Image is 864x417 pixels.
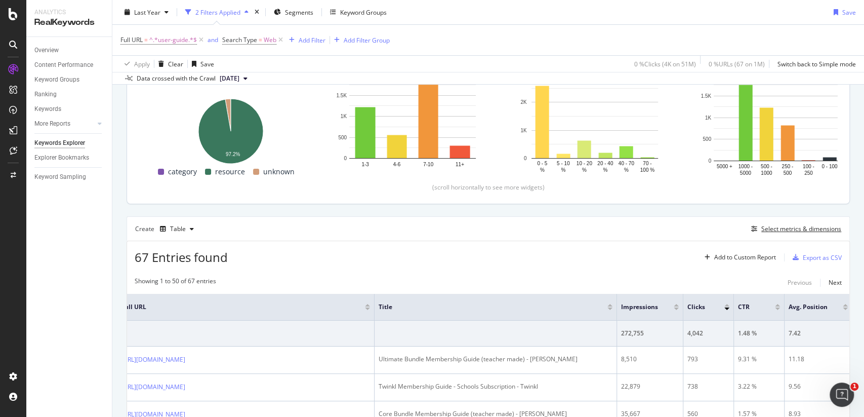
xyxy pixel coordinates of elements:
[34,60,93,70] div: Content Performance
[773,56,856,72] button: Switch back to Simple mode
[621,329,679,338] div: 272,755
[738,302,760,312] span: CTR
[687,355,729,364] div: 793
[121,382,185,392] a: [URL][DOMAIN_NAME]
[379,382,612,391] div: Twinkl Membership Guide - Schools Subscription - Twinkl
[740,170,752,176] text: 5000
[603,167,607,173] text: %
[134,8,160,16] span: Last Year
[698,69,856,178] svg: A chart.
[34,17,104,28] div: RealKeywords
[168,166,197,178] span: category
[263,166,295,178] span: unknown
[703,137,711,142] text: 500
[34,60,105,70] a: Content Performance
[34,138,105,148] a: Keywords Explorer
[830,4,856,20] button: Save
[144,35,148,44] span: =
[34,119,95,129] a: More Reports
[561,167,565,173] text: %
[705,115,712,121] text: 1K
[137,74,216,83] div: Data crossed with the Crawl
[701,93,711,99] text: 1.5K
[789,382,848,391] div: 9.56
[336,93,347,98] text: 1.5K
[154,56,183,72] button: Clear
[34,45,105,56] a: Overview
[540,167,545,173] text: %
[121,302,350,312] span: Full URL
[788,278,812,287] div: Previous
[344,35,390,44] div: Add Filter Group
[34,45,59,56] div: Overview
[789,329,848,338] div: 7.42
[516,69,674,175] svg: A chart.
[634,59,696,68] div: 0 % Clicks ( 4K on 51M )
[423,162,433,167] text: 7-10
[621,302,659,312] span: Impressions
[259,35,262,44] span: =
[216,72,252,85] button: [DATE]
[226,152,240,158] text: 97.2%
[135,277,216,289] div: Showing 1 to 50 of 67 entries
[134,59,150,68] div: Apply
[151,93,309,166] svg: A chart.
[341,113,347,119] text: 1K
[456,162,464,167] text: 11+
[829,277,842,289] button: Next
[783,170,792,176] text: 500
[577,161,593,166] text: 10 - 20
[344,156,347,161] text: 0
[621,382,679,391] div: 22,879
[803,164,814,169] text: 100 -
[34,89,105,100] a: Ranking
[340,8,387,16] div: Keyword Groups
[334,69,491,175] div: A chart.
[788,277,812,289] button: Previous
[270,4,317,20] button: Segments
[379,355,612,364] div: Ultimate Bundle Membership Guide (teacher made) - [PERSON_NAME]
[640,167,654,173] text: 100 %
[34,172,86,182] div: Keyword Sampling
[619,161,635,166] text: 40 - 70
[537,161,547,166] text: 0 - 5
[842,8,856,16] div: Save
[761,224,841,233] div: Select metrics & dimensions
[738,382,780,391] div: 3.22 %
[557,161,570,166] text: 5 - 10
[717,164,732,169] text: 5000 +
[708,158,711,164] text: 0
[850,383,858,391] span: 1
[215,166,245,178] span: resource
[34,8,104,17] div: Analytics
[208,35,218,44] div: and
[34,153,89,163] div: Explorer Bookmarks
[687,329,729,338] div: 4,042
[299,35,325,44] div: Add Filter
[135,249,228,266] span: 67 Entries found
[326,4,391,20] button: Keyword Groups
[120,56,150,72] button: Apply
[701,249,776,266] button: Add to Custom Report
[34,153,105,163] a: Explorer Bookmarks
[761,164,772,169] text: 500 -
[582,167,587,173] text: %
[222,35,257,44] span: Search Type
[208,35,218,45] button: and
[781,164,793,169] text: 250 -
[34,119,70,129] div: More Reports
[34,172,105,182] a: Keyword Sampling
[789,355,848,364] div: 11.18
[709,59,765,68] div: 0 % URLs ( 67 on 1M )
[121,355,185,365] a: [URL][DOMAIN_NAME]
[181,4,253,20] button: 2 Filters Applied
[338,135,347,140] text: 500
[220,74,239,83] span: 2025 Sep. 6th
[687,382,729,391] div: 738
[120,35,143,44] span: Full URL
[597,161,613,166] text: 20 - 40
[777,59,856,68] div: Switch back to Simple mode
